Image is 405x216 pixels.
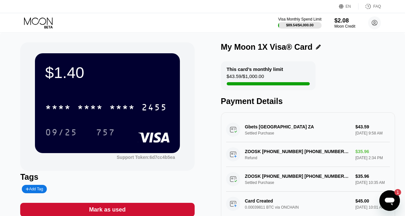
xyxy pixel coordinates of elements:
div: $43.59 / $1,000.00 [227,73,264,82]
div: Support Token: 6d7cc4b5ea [117,155,175,160]
div: My Moon 1X Visa® Card [221,42,313,52]
iframe: Number of unread messages [388,189,401,195]
div: Add Tag [26,187,43,191]
div: $1.40 [45,64,170,82]
div: $2.08 [334,17,355,24]
div: Moon Credit [334,24,355,29]
div: Tags [20,172,194,182]
div: 2455 [141,103,167,113]
div: Support Token:6d7cc4b5ea [117,155,175,160]
div: FAQ [359,3,381,10]
div: FAQ [373,4,381,9]
div: $89.54 / $4,000.00 [286,23,314,27]
div: This card’s monthly limit [227,66,283,72]
div: Visa Monthly Spend Limit [278,17,321,22]
div: 757 [96,128,115,138]
iframe: Button to launch messaging window, 1 unread message [379,190,400,211]
div: Payment Details [221,97,395,106]
div: Visa Monthly Spend Limit$89.54/$4,000.00 [278,17,321,29]
div: EN [346,4,351,9]
div: 757 [91,124,120,140]
div: EN [339,3,359,10]
div: 09/25 [45,128,77,138]
div: 09/25 [40,124,82,140]
div: Mark as used [89,206,126,213]
div: Add Tag [22,185,47,193]
div: $2.08Moon Credit [334,17,355,29]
